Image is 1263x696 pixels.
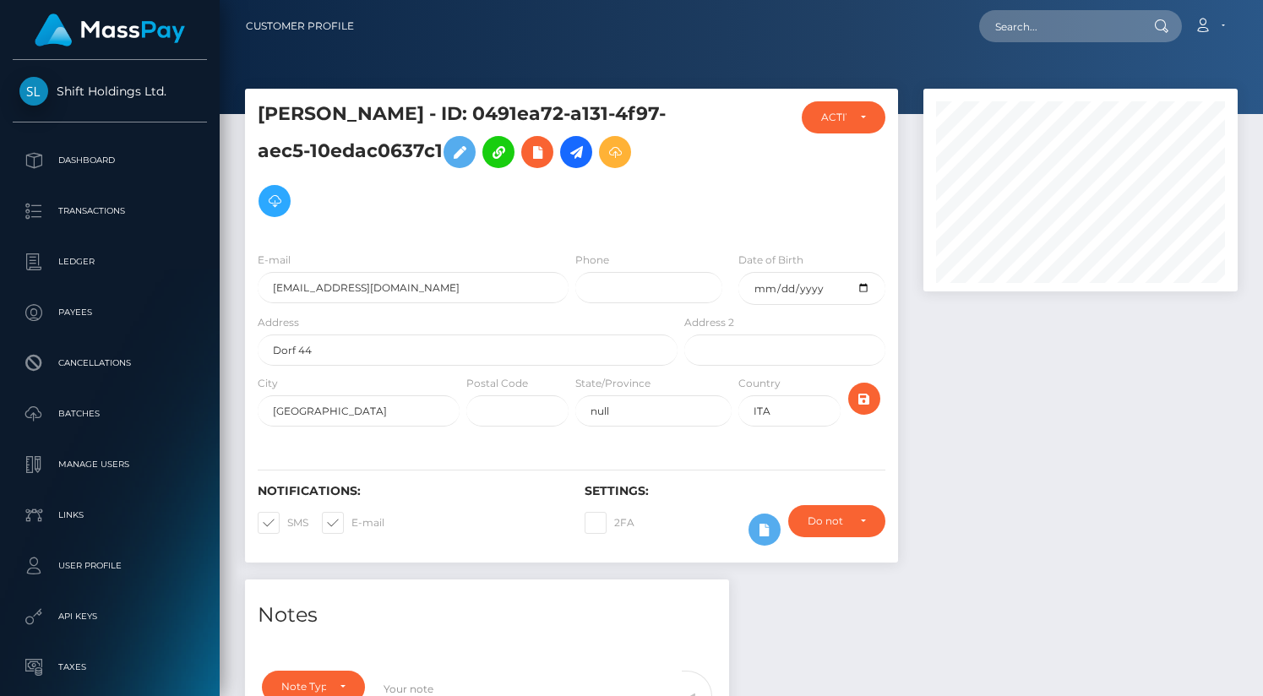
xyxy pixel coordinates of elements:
[258,512,308,534] label: SMS
[19,452,200,477] p: Manage Users
[19,77,48,106] img: Shift Holdings Ltd.
[258,484,559,498] h6: Notifications:
[322,512,384,534] label: E-mail
[13,190,207,232] a: Transactions
[738,376,781,391] label: Country
[19,655,200,680] p: Taxes
[979,10,1138,42] input: Search...
[13,84,207,99] span: Shift Holdings Ltd.
[585,484,886,498] h6: Settings:
[684,315,734,330] label: Address 2
[258,376,278,391] label: City
[788,505,885,537] button: Do not require
[13,595,207,638] a: API Keys
[258,101,668,226] h5: [PERSON_NAME] - ID: 0491ea72-a131-4f97-aec5-10edac0637c1
[19,553,200,579] p: User Profile
[738,253,803,268] label: Date of Birth
[575,253,609,268] label: Phone
[808,514,847,528] div: Do not require
[13,646,207,688] a: Taxes
[585,512,634,534] label: 2FA
[19,300,200,325] p: Payees
[258,253,291,268] label: E-mail
[19,604,200,629] p: API Keys
[19,249,200,275] p: Ledger
[19,148,200,173] p: Dashboard
[13,139,207,182] a: Dashboard
[35,14,185,46] img: MassPay Logo
[13,241,207,283] a: Ledger
[19,503,200,528] p: Links
[13,443,207,486] a: Manage Users
[13,494,207,536] a: Links
[466,376,528,391] label: Postal Code
[258,601,716,630] h4: Notes
[560,136,592,168] a: Initiate Payout
[19,401,200,427] p: Batches
[821,111,847,124] div: ACTIVE
[258,315,299,330] label: Address
[13,393,207,435] a: Batches
[19,351,200,376] p: Cancellations
[13,291,207,334] a: Payees
[246,8,354,44] a: Customer Profile
[281,680,326,693] div: Note Type
[13,545,207,587] a: User Profile
[13,342,207,384] a: Cancellations
[19,198,200,224] p: Transactions
[575,376,651,391] label: State/Province
[802,101,885,133] button: ACTIVE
